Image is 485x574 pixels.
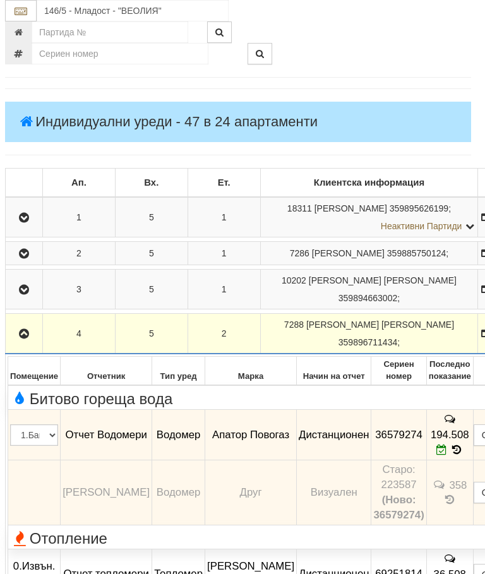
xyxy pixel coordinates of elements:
[43,169,116,198] td: Ап.: No sort applied, sorting is disabled
[290,248,309,258] span: Партида №
[426,357,473,385] th: Последно показание
[390,203,448,213] span: 359895626199
[309,275,457,285] span: [PERSON_NAME] [PERSON_NAME]
[188,169,260,198] td: Ет.: No sort applied, sorting is disabled
[297,357,371,385] th: Начин на отчет
[222,328,227,338] span: 2
[115,270,188,309] td: 5
[433,479,449,491] span: История на забележките
[297,410,371,460] td: Дистанционен
[152,460,205,525] td: Водомер
[65,429,147,441] span: Отчет Водомери
[6,169,43,198] td: : No sort applied, sorting is disabled
[218,177,231,188] b: Ет.
[115,169,188,198] td: Вх.: No sort applied, sorting is disabled
[205,410,297,460] td: Апатор Повогаз
[152,357,205,385] th: Тип уред
[436,445,447,455] i: Редакция Отчет към 31/08/2025
[287,203,312,213] span: Партида №
[306,320,454,330] span: [PERSON_NAME] [PERSON_NAME]
[43,270,116,309] td: 3
[338,337,397,347] span: 359896711434
[144,177,159,188] b: Вх.
[8,357,61,385] th: Помещение
[115,197,188,237] td: 5
[32,43,208,64] input: Сериен номер
[260,169,478,198] td: Клиентска информация: No sort applied, sorting is disabled
[10,530,107,547] span: Отопление
[260,270,478,309] td: ;
[371,460,426,525] td: Устройство със сериен номер 223587 беше подменено от устройство със сериен номер 36579274
[222,248,227,258] span: 1
[371,357,426,385] th: Сериен номер
[314,177,424,188] b: Клиентска информация
[10,391,172,407] span: Битово гореща вода
[222,284,227,294] span: 1
[32,21,188,43] input: Партида №
[375,429,422,441] span: 36579274
[314,203,387,213] span: [PERSON_NAME]
[61,357,152,385] th: Отчетник
[450,444,464,456] span: История на показанията
[381,221,462,231] span: Неактивни Партиди
[387,248,446,258] span: 359885750124
[222,212,227,222] span: 1
[205,357,297,385] th: Марка
[443,413,457,425] span: История на забележките
[260,242,478,265] td: ;
[71,177,87,188] b: Ап.
[282,275,306,285] span: Партида №
[449,479,467,491] span: 358
[260,197,478,237] td: ;
[5,102,471,142] h4: Индивидуални уреди - 47 в 24 апартаменти
[443,494,457,506] span: История на показанията
[443,553,457,565] span: История на забележките
[284,320,304,330] span: Партида №
[431,429,469,441] span: 194.508
[115,314,188,354] td: 5
[43,197,116,237] td: 1
[63,486,150,498] span: [PERSON_NAME]
[373,494,424,521] b: (Ново: 36579274)
[312,248,385,258] span: [PERSON_NAME]
[43,242,116,265] td: 2
[260,314,478,354] td: ;
[152,410,205,460] td: Водомер
[338,293,397,303] span: 359894663002
[115,242,188,265] td: 5
[205,460,297,525] td: Друг
[297,460,371,525] td: Визуален
[43,314,116,354] td: 4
